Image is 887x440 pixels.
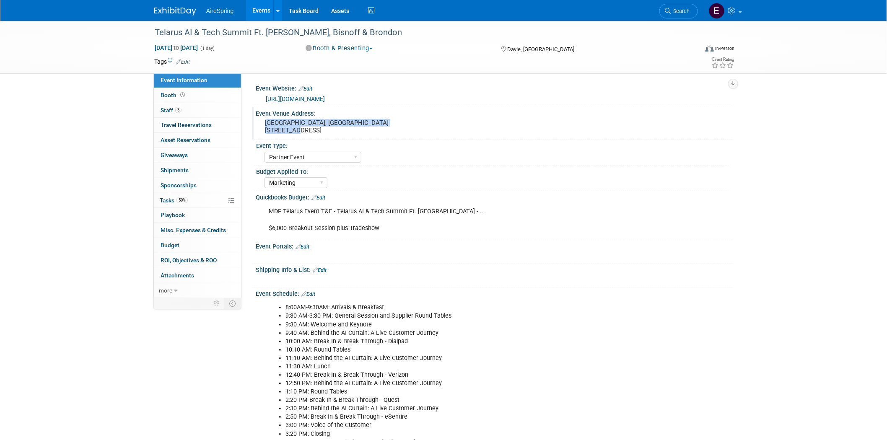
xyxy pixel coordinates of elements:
[705,45,714,52] img: Format-Inperson.png
[224,298,241,309] td: Toggle Event Tabs
[154,133,241,148] a: Asset Reservations
[161,122,212,128] span: Travel Reservations
[256,240,733,251] div: Event Portals:
[152,25,685,40] div: Telarus AI & Tech Summit Ft. [PERSON_NAME], Bisnoff & Brondon
[154,253,241,268] a: ROI, Objectives & ROO
[285,371,635,379] li: 12:40 PM: Break In & Break Through - Verizon
[154,178,241,193] a: Sponsorships
[161,272,194,279] span: Attachments
[285,337,635,346] li: 10:00 AM: Break In & Break Through - Dialpad
[154,283,241,298] a: more
[154,208,241,223] a: Playbook
[256,191,733,202] div: Quickbooks Budget:
[659,4,698,18] a: Search
[161,242,179,248] span: Budget
[285,312,635,320] li: 9:30 AM-3:30 PM: General Session and Supplier Round Tables
[285,430,635,438] li: 3:20 PM: Closing
[154,7,196,16] img: ExhibitDay
[298,86,312,92] a: Edit
[161,152,188,158] span: Giveaways
[160,197,188,204] span: Tasks
[285,396,635,404] li: 2:20 PM Break In & Break Through - Quest
[285,421,635,430] li: 3:00 PM: Voice of the Customer
[285,303,635,312] li: 8:00AM-9:30AM: Arrivals & Breakfast
[296,244,309,250] a: Edit
[285,354,635,362] li: 11:10 AM: Behind the AI Curtain: A Live Customer Journey
[154,44,198,52] span: [DATE] [DATE]
[154,103,241,118] a: Staff3
[176,59,190,65] a: Edit
[256,166,729,176] div: Budget Applied To:
[154,193,241,208] a: Tasks50%
[206,8,233,14] span: AireSpring
[285,404,635,413] li: 2:30 PM: Behind the AI Curtain: A Live Customer Journey
[175,107,182,113] span: 3
[154,88,241,103] a: Booth
[285,329,635,337] li: 9:40 AM: Behind the AI Curtain: A Live Customer Journey
[161,182,197,189] span: Sponsorships
[285,379,635,388] li: 12:50 PM: Behind the AI Curtain: A Live Customer Journey
[266,96,325,102] a: [URL][DOMAIN_NAME]
[154,73,241,88] a: Event Information
[311,195,325,201] a: Edit
[285,362,635,371] li: 11:30 AM: Lunch
[648,44,735,56] div: Event Format
[709,3,725,19] img: erica arjona
[285,346,635,354] li: 10:10 AM: Round Tables
[313,267,327,273] a: Edit
[154,223,241,238] a: Misc. Expenses & Credits
[507,46,574,52] span: Davie, [GEOGRAPHIC_DATA]
[154,118,241,132] a: Travel Reservations
[285,388,635,396] li: 1:10 PM: Round Tables
[172,44,180,51] span: to
[161,137,210,143] span: Asset Reservations
[159,287,172,294] span: more
[200,46,215,51] span: (1 day)
[263,203,641,237] div: MDF Telarus Event T&E - Telarus AI & Tech Summit Ft. [GEOGRAPHIC_DATA] - ... $6,000 Breakout Sess...
[301,291,315,297] a: Edit
[256,107,733,118] div: Event Venue Address:
[161,227,226,233] span: Misc. Expenses & Credits
[154,57,190,66] td: Tags
[154,268,241,283] a: Attachments
[161,257,217,264] span: ROI, Objectives & ROO
[161,77,207,83] span: Event Information
[210,298,224,309] td: Personalize Event Tab Strip
[712,57,734,62] div: Event Rating
[179,92,187,98] span: Booth not reserved yet
[265,119,445,134] pre: [GEOGRAPHIC_DATA], [GEOGRAPHIC_DATA] [STREET_ADDRESS]
[285,413,635,421] li: 2:50 PM: Break In & Break Through - eSentire
[176,197,188,203] span: 50%
[671,8,690,14] span: Search
[715,45,735,52] div: In-Person
[256,264,733,274] div: Shipping Info & List:
[256,82,733,93] div: Event Website:
[256,140,729,150] div: Event Type:
[161,92,187,98] span: Booth
[154,148,241,163] a: Giveaways
[303,44,376,53] button: Booth & Presenting
[256,287,733,298] div: Event Schedule:
[161,107,182,114] span: Staff
[161,212,185,218] span: Playbook
[161,167,189,173] span: Shipments
[154,163,241,178] a: Shipments
[154,238,241,253] a: Budget
[285,321,635,329] li: 9:30 AM: Welcome and Keynote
